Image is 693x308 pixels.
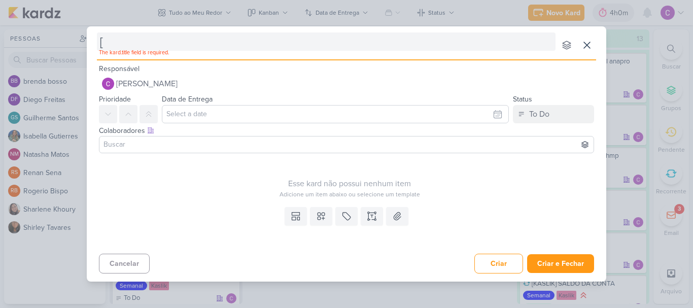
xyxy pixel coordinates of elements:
[162,105,509,123] input: Select a date
[529,108,549,120] div: To Do
[99,254,150,273] button: Cancelar
[116,78,178,90] span: [PERSON_NAME]
[99,95,131,104] label: Prioridade
[97,32,556,51] input: Kard Sem Título
[474,254,523,273] button: Criar
[99,178,600,190] div: Esse kard não possui nenhum item
[162,95,213,104] label: Data de Entrega
[101,139,592,151] input: Buscar
[99,49,556,57] p: The kard.title field is required.
[99,64,140,73] label: Responsável
[99,125,594,136] div: Colaboradores
[102,78,114,90] img: Carlos Lima
[513,95,532,104] label: Status
[99,190,600,199] div: Adicione um item abaixo ou selecione um template
[99,75,594,93] button: [PERSON_NAME]
[527,254,594,273] button: Criar e Fechar
[513,105,594,123] button: To Do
